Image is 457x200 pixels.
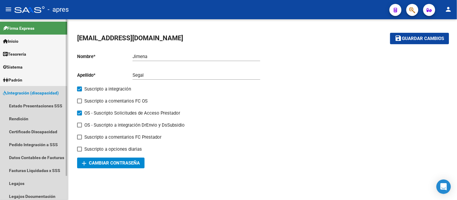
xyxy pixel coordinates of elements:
span: Integración (discapacidad) [3,90,59,96]
span: - apres [48,3,69,16]
mat-icon: add [80,160,88,167]
span: Suscripto a opciones diarias [84,146,142,153]
span: Suscripto a comentarios FC OS [84,97,148,105]
p: Apellido [77,72,133,78]
button: Cambiar Contraseña [77,158,145,168]
span: Firma Express [3,25,34,32]
span: Guardar cambios [402,36,444,42]
mat-icon: person [445,6,452,13]
span: OS - Suscripto a integración DrEnvio y DsSubsidio [84,122,185,129]
mat-icon: menu [5,6,12,13]
mat-icon: save [395,35,402,42]
span: Suscripto a comentarios FC Prestador [84,134,161,141]
span: OS - Suscripto Solicitudes de Acceso Prestador [84,109,180,117]
span: Padrón [3,77,22,83]
span: Tesorería [3,51,26,57]
button: Guardar cambios [390,33,449,44]
span: Inicio [3,38,18,45]
span: Suscripto a integración [84,85,131,93]
p: Nombre [77,53,133,60]
span: Cambiar Contraseña [82,160,140,166]
span: [EMAIL_ADDRESS][DOMAIN_NAME] [77,34,183,42]
div: Open Intercom Messenger [437,180,451,194]
span: Sistema [3,64,23,70]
